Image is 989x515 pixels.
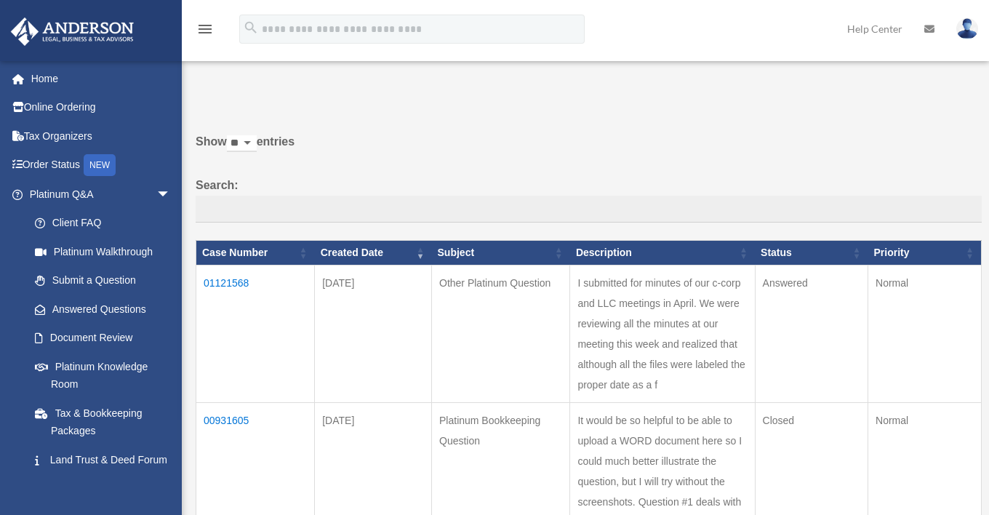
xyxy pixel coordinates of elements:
[10,180,185,209] a: Platinum Q&Aarrow_drop_down
[20,295,178,324] a: Answered Questions
[432,241,570,266] th: Subject: activate to sort column ascending
[315,241,432,266] th: Created Date: activate to sort column ascending
[10,151,193,180] a: Order StatusNEW
[20,445,185,474] a: Land Trust & Deed Forum
[570,266,755,403] td: I submitted for minutes of our c-corp and LLC meetings in April. We were reviewing all the minute...
[84,154,116,176] div: NEW
[20,324,185,353] a: Document Review
[156,180,185,209] span: arrow_drop_down
[20,209,185,238] a: Client FAQ
[196,241,315,266] th: Case Number: activate to sort column ascending
[315,266,432,403] td: [DATE]
[20,266,185,295] a: Submit a Question
[10,121,193,151] a: Tax Organizers
[570,241,755,266] th: Description: activate to sort column ascending
[20,399,185,445] a: Tax & Bookkeeping Packages
[196,175,982,223] label: Search:
[196,20,214,38] i: menu
[243,20,259,36] i: search
[10,93,193,122] a: Online Ordering
[196,132,982,167] label: Show entries
[10,64,193,93] a: Home
[755,266,868,403] td: Answered
[20,237,185,266] a: Platinum Walkthrough
[868,266,982,403] td: Normal
[7,17,138,46] img: Anderson Advisors Platinum Portal
[227,135,257,152] select: Showentries
[196,266,315,403] td: 01121568
[432,266,570,403] td: Other Platinum Question
[196,25,214,38] a: menu
[196,196,982,223] input: Search:
[868,241,982,266] th: Priority: activate to sort column ascending
[755,241,868,266] th: Status: activate to sort column ascending
[20,352,185,399] a: Platinum Knowledge Room
[956,18,978,39] img: User Pic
